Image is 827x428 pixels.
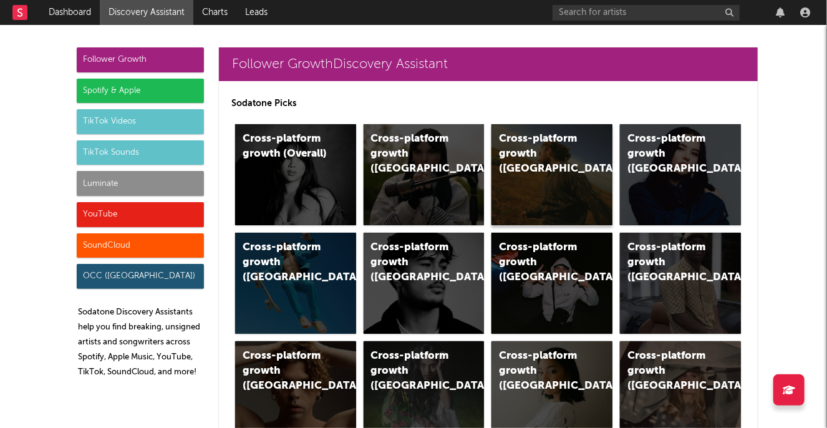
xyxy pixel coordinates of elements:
a: Cross-platform growth ([GEOGRAPHIC_DATA]) [364,233,485,334]
a: Cross-platform growth ([GEOGRAPHIC_DATA]) [491,124,612,225]
a: Cross-platform growth ([GEOGRAPHIC_DATA]) [364,124,485,225]
div: Cross-platform growth ([GEOGRAPHIC_DATA]) [627,349,712,394]
div: Cross-platform growth ([GEOGRAPHIC_DATA]) [371,240,456,285]
div: Cross-platform growth ([GEOGRAPHIC_DATA]) [371,132,456,177]
a: Cross-platform growth ([GEOGRAPHIC_DATA]/GSA) [491,233,612,334]
div: TikTok Videos [77,109,204,134]
div: Luminate [77,171,204,196]
div: Cross-platform growth ([GEOGRAPHIC_DATA]) [243,349,327,394]
a: Cross-platform growth ([GEOGRAPHIC_DATA]) [620,233,741,334]
a: Cross-platform growth (Overall) [235,124,356,225]
a: Follower GrowthDiscovery Assistant [219,47,758,81]
div: Cross-platform growth (Overall) [243,132,327,162]
div: Cross-platform growth ([GEOGRAPHIC_DATA]) [243,240,327,285]
div: Cross-platform growth ([GEOGRAPHIC_DATA]) [371,349,456,394]
div: Cross-platform growth ([GEOGRAPHIC_DATA]) [627,132,712,177]
div: Cross-platform growth ([GEOGRAPHIC_DATA]) [499,349,584,394]
input: Search for artists [553,5,740,21]
div: Spotify & Apple [77,79,204,104]
div: Follower Growth [77,47,204,72]
a: Cross-platform growth ([GEOGRAPHIC_DATA]) [235,233,356,334]
p: Sodatone Discovery Assistants help you find breaking, unsigned artists and songwriters across Spo... [78,305,204,380]
div: Cross-platform growth ([GEOGRAPHIC_DATA]) [499,132,584,177]
div: SoundCloud [77,233,204,258]
div: Cross-platform growth ([GEOGRAPHIC_DATA]/GSA) [499,240,584,285]
div: TikTok Sounds [77,140,204,165]
a: Cross-platform growth ([GEOGRAPHIC_DATA]) [620,124,741,225]
div: OCC ([GEOGRAPHIC_DATA]) [77,264,204,289]
div: Cross-platform growth ([GEOGRAPHIC_DATA]) [627,240,712,285]
div: YouTube [77,202,204,227]
p: Sodatone Picks [231,96,745,111]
